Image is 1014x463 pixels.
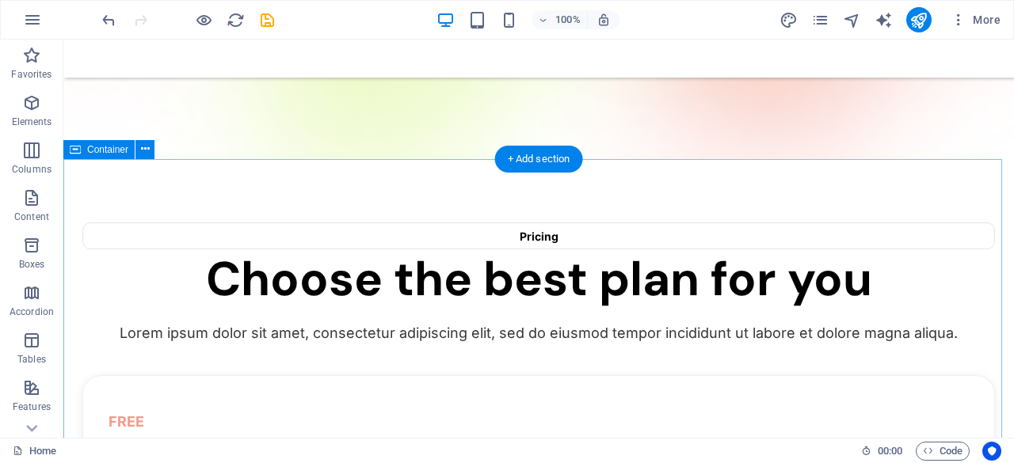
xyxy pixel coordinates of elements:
p: Tables [17,353,46,366]
p: Accordion [10,306,54,318]
h6: 100% [555,10,581,29]
span: : [889,445,891,457]
span: More [951,12,1001,28]
button: design [780,10,799,29]
span: Container [87,145,128,154]
button: publish [906,7,932,32]
span: 00 00 [878,442,902,461]
i: Undo: Delete elements (Ctrl+Z) [100,11,118,29]
p: Boxes [19,258,45,271]
button: text_generator [875,10,894,29]
p: Content [14,211,49,223]
p: Columns [12,163,51,176]
button: Usercentrics [982,442,1001,461]
button: undo [99,10,118,29]
i: Reload page [227,11,245,29]
button: 100% [532,10,588,29]
i: Navigator [843,11,861,29]
i: AI Writer [875,11,893,29]
p: Features [13,400,51,413]
button: More [944,7,1007,32]
button: Code [916,442,970,461]
button: pages [811,10,830,29]
p: Elements [12,116,52,128]
h6: Session time [861,442,903,461]
div: + Add section [495,146,583,173]
button: navigator [843,10,862,29]
i: Pages (Ctrl+Alt+S) [811,11,829,29]
i: Publish [909,11,928,29]
i: Save (Ctrl+S) [258,11,276,29]
p: Favorites [11,68,51,81]
span: Code [923,442,963,461]
i: Design (Ctrl+Alt+Y) [780,11,798,29]
button: save [257,10,276,29]
button: reload [226,10,245,29]
i: On resize automatically adjust zoom level to fit chosen device. [597,13,611,27]
a: Click to cancel selection. Double-click to open Pages [13,442,56,461]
